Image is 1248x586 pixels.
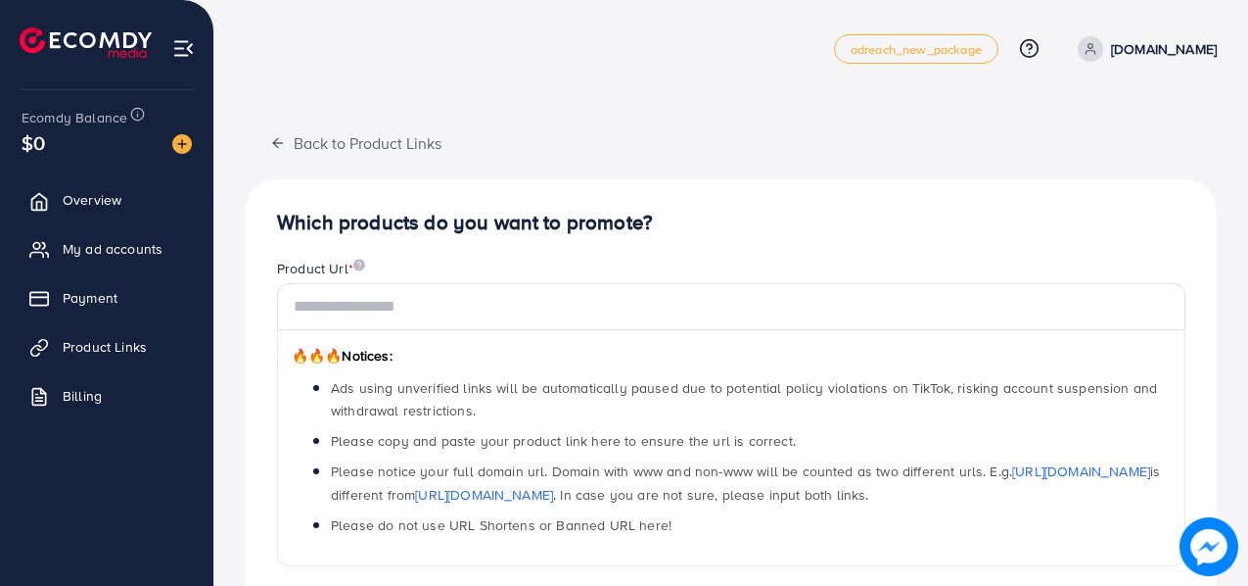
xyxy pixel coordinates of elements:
[1070,36,1217,62] a: [DOMAIN_NAME]
[63,337,147,357] span: Product Links
[22,128,45,157] span: $0
[172,134,192,154] img: image
[172,37,195,60] img: menu
[331,515,671,535] span: Please do not use URL Shortens or Banned URL here!
[1182,520,1236,574] img: image
[246,122,466,164] button: Back to Product Links
[353,259,365,271] img: image
[292,346,393,366] span: Notices:
[63,386,102,406] span: Billing
[834,34,998,64] a: adreach_new_package
[20,27,152,58] img: logo
[15,229,199,269] a: My ad accounts
[277,259,365,278] label: Product Url
[1012,462,1150,481] a: [URL][DOMAIN_NAME]
[292,346,342,366] span: 🔥🔥🔥
[63,239,162,259] span: My ad accounts
[15,327,199,366] a: Product Links
[15,278,199,317] a: Payment
[63,190,121,210] span: Overview
[15,376,199,415] a: Billing
[851,43,982,56] span: adreach_new_package
[331,378,1157,420] span: Ads using unverified links will be automatically paused due to potential policy violations on Tik...
[63,288,117,308] span: Payment
[415,485,553,505] a: [URL][DOMAIN_NAME]
[15,180,199,220] a: Overview
[277,211,1185,235] h4: Which products do you want to promote?
[331,431,796,451] span: Please copy and paste your product link here to ensure the url is correct.
[22,108,127,127] span: Ecomdy Balance
[1111,37,1217,61] p: [DOMAIN_NAME]
[331,462,1160,504] span: Please notice your full domain url. Domain with www and non-www will be counted as two different ...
